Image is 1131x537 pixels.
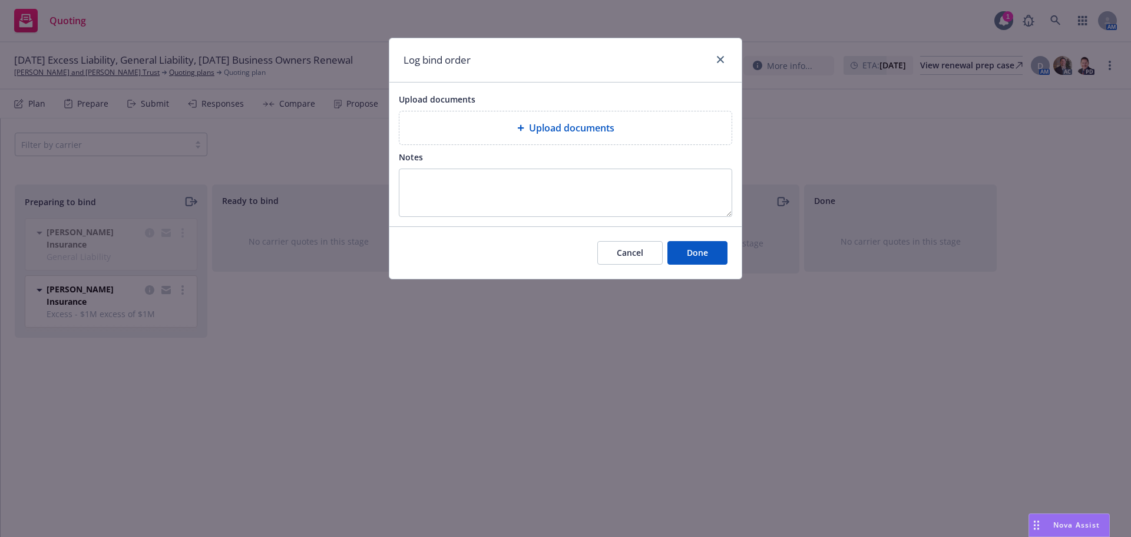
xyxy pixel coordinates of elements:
[713,52,727,67] a: close
[597,241,663,265] button: Cancel
[529,121,614,135] span: Upload documents
[1029,514,1044,536] div: Drag to move
[617,247,643,258] span: Cancel
[399,111,732,145] div: Upload documents
[399,94,475,105] span: Upload documents
[687,247,708,258] span: Done
[1029,513,1110,537] button: Nova Assist
[667,241,727,265] button: Done
[404,52,471,68] h1: Log bind order
[1053,520,1100,530] span: Nova Assist
[399,151,423,163] span: Notes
